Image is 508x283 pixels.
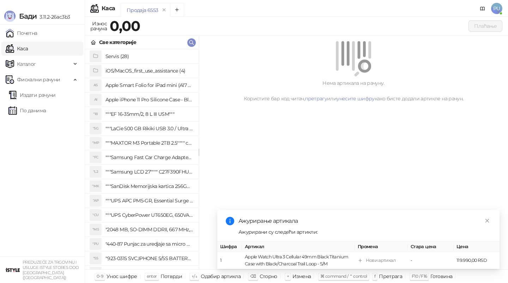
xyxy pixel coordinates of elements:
span: 3.11.2-26ac3b3 [37,14,70,20]
strong: 0,00 [110,17,140,34]
div: "L2 [90,166,101,177]
span: ↑/↓ [192,273,197,279]
div: grid [85,49,199,269]
div: Ажурирање артикала [238,217,491,225]
h4: """MAXTOR M3 Portable 2TB 2.5"""" crni eksterni hard disk HX-M201TCB/GM""" [105,137,193,149]
div: "S5 [90,253,101,264]
div: Каса [102,6,115,11]
div: Ажурирани су следећи артикли: [238,228,491,236]
td: 1 [217,252,242,269]
a: Документација [477,3,488,14]
span: ⌘ command / ⌃ control [320,273,367,279]
button: Add tab [170,3,184,17]
span: 0-9 [97,273,103,279]
div: Нема артикала на рачуну. Користите бар код читач, или како бисте додали артикле на рачун. [207,79,500,102]
div: "18 [90,108,101,120]
a: Close [483,217,491,225]
button: Плаћање [468,20,502,32]
td: Apple Watch Ultra 3 Cellular 49mm Black Titanium Case with Black/Charcoal Trail Loop - S/M [242,252,355,269]
div: Потврди [161,272,182,281]
div: Продаја 6553 [127,6,158,14]
div: Одабир артикла [201,272,241,281]
div: "MP [90,137,101,149]
h4: "923-0448 SVC,IPHONE,TOURQUE DRIVER KIT .65KGF- CM Šrafciger " [105,267,193,278]
span: enter [147,273,157,279]
h4: Apple iPhone 11 Pro Silicone Case - Black [105,94,193,105]
h4: "923-0315 SVC,IPHONE 5/5S BATTERY REMOVAL TRAY Držač za iPhone sa kojim se otvara display [105,253,193,264]
td: - [408,252,454,269]
h4: """UPS APC PM5-GR, Essential Surge Arrest,5 utic_nica""" [105,195,193,206]
div: Готовина [430,272,452,281]
th: Артикал [242,242,355,252]
div: AS [90,80,101,91]
h4: """Samsung LCD 27"""" C27F390FHUXEN""" [105,166,193,177]
h4: """EF 16-35mm/2, 8 L III USM""" [105,108,193,120]
a: Издати рачуни [8,88,56,102]
h4: Servis (28) [105,51,193,62]
span: info-circle [226,217,234,225]
h4: """Samsung Fast Car Charge Adapter, brzi auto punja_, boja crna""" [105,152,193,163]
th: Шифра [217,242,242,252]
div: Износ рачуна [89,19,108,33]
h4: "2048 MB, SO-DIMM DDRII, 667 MHz, Napajanje 1,8 0,1 V, Latencija CL5" [105,224,193,235]
h4: Apple Smart Folio for iPad mini (A17 Pro) - Sage [105,80,193,91]
span: ⌫ [250,273,256,279]
span: Фискални рачуни [17,73,60,87]
a: унесите шифру [337,95,375,102]
div: "PU [90,238,101,250]
h4: "440-87 Punjac za uredjaje sa micro USB portom 4/1, Stand." [105,238,193,250]
div: "5G [90,123,101,134]
div: AI [90,94,101,105]
a: претрагу [305,95,327,102]
span: Каталог [17,57,36,71]
h4: iOS/MacOS_first_use_assistance (4) [105,65,193,76]
div: "CU [90,209,101,221]
img: Logo [4,11,16,22]
h4: """SanDisk Memorijska kartica 256GB microSDXC sa SD adapterom SDSQXA1-256G-GN6MA - Extreme PLUS, ... [105,181,193,192]
th: Цена [454,242,500,252]
div: Све категорије [99,38,136,46]
div: Сторно [260,272,277,281]
div: Унос шифре [107,272,137,281]
div: Нови артикал [366,257,395,264]
button: remove [159,7,169,13]
span: close [485,218,490,223]
small: PREDUZEĆE ZA TRGOVINU I USLUGE ISTYLE STORES DOO [GEOGRAPHIC_DATA] ([GEOGRAPHIC_DATA]) [23,260,79,280]
div: Претрага [379,272,402,281]
img: 64x64-companyLogo-77b92cf4-9946-4f36-9751-bf7bb5fd2c7d.png [6,263,20,277]
h4: """UPS CyberPower UT650EG, 650VA/360W , line-int., s_uko, desktop""" [105,209,193,221]
span: f [374,273,375,279]
th: Промена [355,242,408,252]
a: Почетна [6,26,37,40]
a: Каса [6,42,28,56]
span: Бади [19,12,37,20]
th: Стара цена [408,242,454,252]
div: "AP [90,195,101,206]
span: + [287,273,289,279]
div: Измена [292,272,311,281]
h4: """LaCie 500 GB Rikiki USB 3.0 / Ultra Compact & Resistant aluminum / USB 3.0 / 2.5""""""" [105,123,193,134]
a: По данима [8,103,46,118]
div: "MK [90,181,101,192]
span: PU [491,3,502,14]
div: "FC [90,152,101,163]
td: 119.990,00 RSD [454,252,500,269]
div: "SD [90,267,101,278]
div: "MS [90,224,101,235]
span: F10 / F16 [412,273,427,279]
